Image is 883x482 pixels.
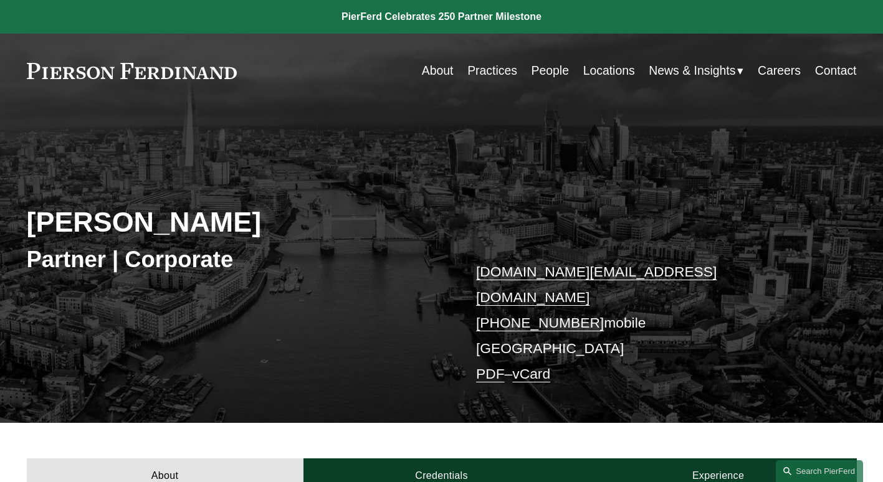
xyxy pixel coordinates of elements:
a: folder dropdown [649,59,743,83]
a: [PHONE_NUMBER] [476,314,604,331]
h3: Partner | Corporate [27,245,442,273]
a: About [422,59,454,83]
a: vCard [512,366,550,382]
p: mobile [GEOGRAPHIC_DATA] – [476,259,822,387]
a: People [532,59,569,83]
a: Practices [467,59,517,83]
span: News & Insights [649,60,735,82]
a: PDF [476,366,505,382]
a: Search this site [776,460,863,482]
a: [DOMAIN_NAME][EMAIL_ADDRESS][DOMAIN_NAME] [476,263,717,305]
a: Contact [815,59,857,83]
a: Careers [758,59,801,83]
a: Locations [583,59,635,83]
h2: [PERSON_NAME] [27,206,442,239]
